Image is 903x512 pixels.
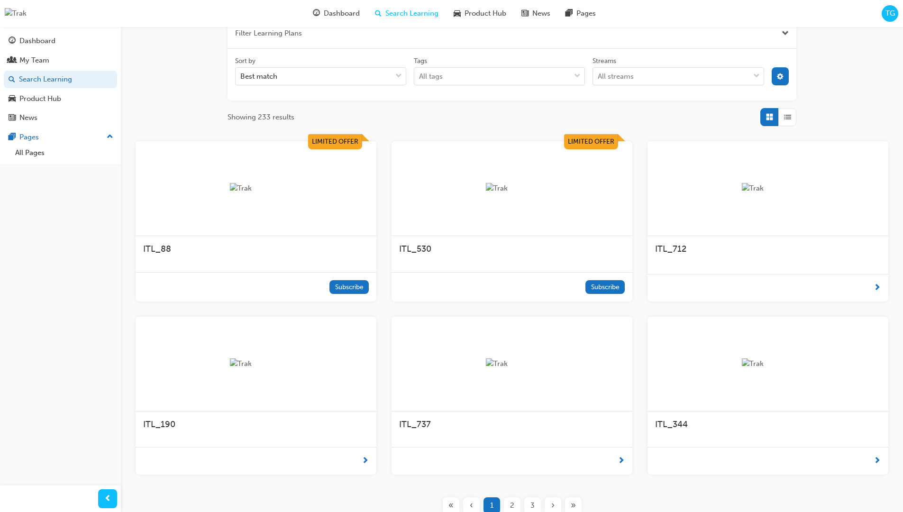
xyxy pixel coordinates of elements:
img: Trak [486,358,538,369]
span: people-icon [9,56,16,65]
img: Trak [5,8,27,19]
span: TG [885,8,895,19]
span: ITL_712 [655,244,686,254]
button: DashboardMy TeamSearch LearningProduct HubNews [4,30,117,128]
div: Dashboard [19,36,55,46]
label: tagOptions [414,56,585,86]
div: My Team [19,55,49,66]
span: News [532,8,550,19]
span: Limited Offer [312,137,358,146]
span: Grid [766,112,773,123]
span: pages-icon [566,8,573,19]
a: guage-iconDashboard [305,4,367,23]
a: Product Hub [4,90,117,108]
div: News [19,112,37,123]
button: Close the filter [782,28,789,39]
span: down-icon [753,70,760,82]
div: Streams [593,56,616,66]
span: next-icon [874,455,881,467]
a: TrakITL_344 [648,317,888,475]
a: All Pages [11,146,117,160]
button: Subscribe [585,280,625,294]
div: Best match [240,71,277,82]
span: ITL_344 [655,419,688,430]
span: next-icon [362,455,369,467]
div: Tags [414,56,427,66]
button: Pages [4,128,117,146]
a: Search Learning [4,71,117,88]
span: car-icon [9,95,16,103]
span: « [448,500,454,511]
img: Trak [742,183,794,194]
img: Trak [230,183,282,194]
span: Limited Offer [568,137,614,146]
span: guage-icon [313,8,320,19]
span: car-icon [454,8,461,19]
img: Trak [742,358,794,369]
span: 1 [490,500,493,511]
span: Showing 233 results [228,112,294,123]
span: » [571,500,576,511]
span: 2 [510,500,514,511]
button: TG [882,5,898,22]
a: pages-iconPages [558,4,603,23]
span: ITL_88 [143,244,171,254]
div: All tags [419,71,443,82]
button: Subscribe [329,280,369,294]
div: Product Hub [19,93,61,104]
a: My Team [4,52,117,69]
a: News [4,109,117,127]
button: cog-icon [772,67,789,85]
span: 3 [530,500,535,511]
span: List [784,112,791,123]
img: Trak [486,183,538,194]
span: pages-icon [9,133,16,142]
a: TrakITL_737 [392,317,632,475]
span: search-icon [9,75,15,84]
span: › [551,500,555,511]
span: search-icon [375,8,382,19]
span: Search Learning [385,8,438,19]
a: Dashboard [4,32,117,50]
span: cog-icon [777,73,784,82]
span: ITL_190 [143,419,175,430]
span: down-icon [574,70,581,82]
span: down-icon [395,70,402,82]
span: ‹ [470,500,473,511]
span: Dashboard [324,8,360,19]
a: Limited OfferTrakITL_530Subscribe [392,141,632,302]
span: news-icon [521,8,529,19]
img: Trak [230,358,282,369]
span: news-icon [9,114,16,122]
span: Product Hub [465,8,506,19]
span: prev-icon [104,493,111,505]
span: up-icon [107,131,113,143]
span: guage-icon [9,37,16,46]
a: TrakITL_190 [136,317,376,475]
a: TrakITL_712 [648,141,888,302]
a: car-iconProduct Hub [446,4,514,23]
a: search-iconSearch Learning [367,4,446,23]
span: ITL_530 [399,244,431,254]
div: Sort by [235,56,255,66]
div: Pages [19,132,39,143]
span: next-icon [618,455,625,467]
a: Limited OfferTrakITL_88Subscribe [136,141,376,302]
span: Pages [576,8,596,19]
span: next-icon [874,282,881,294]
span: ITL_737 [399,419,431,430]
a: news-iconNews [514,4,558,23]
div: All streams [598,71,634,82]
